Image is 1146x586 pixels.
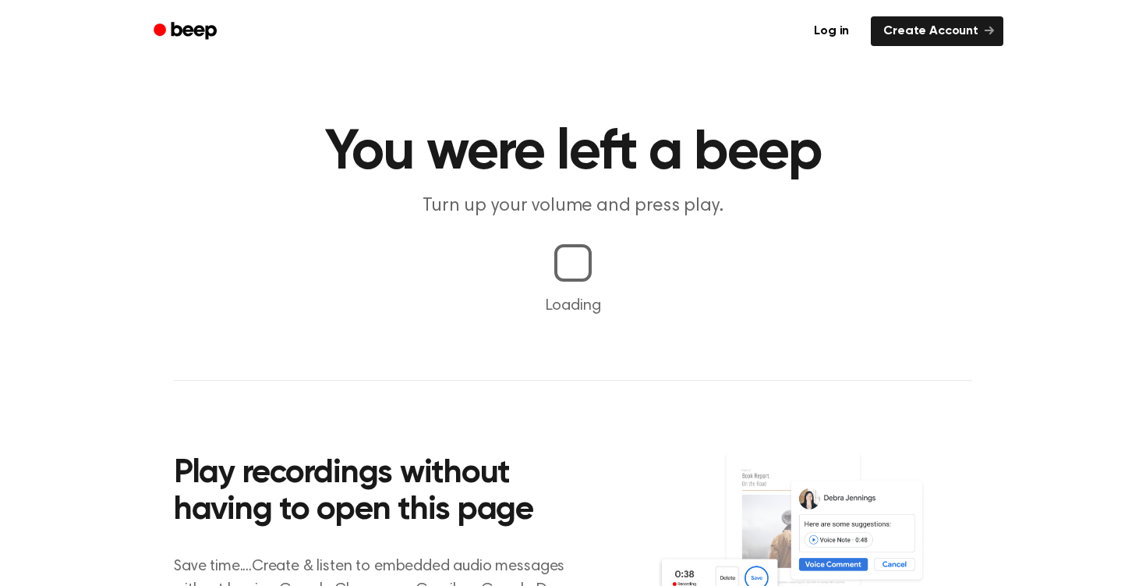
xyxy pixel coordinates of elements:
[19,294,1127,318] p: Loading
[274,194,872,219] p: Turn up your volume and press play.
[801,16,861,46] a: Log in
[174,125,972,181] h1: You were left a beep
[143,16,231,47] a: Beep
[174,456,594,530] h2: Play recordings without having to open this page
[871,16,1003,46] a: Create Account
